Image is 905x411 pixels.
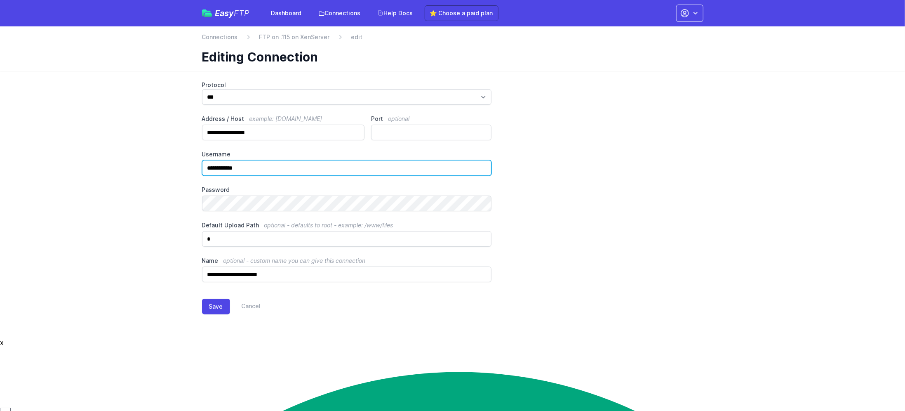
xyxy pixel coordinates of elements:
[202,186,492,194] label: Password
[202,150,492,158] label: Username
[202,33,703,46] nav: Breadcrumb
[425,5,498,21] a: ⭐ Choose a paid plan
[388,115,409,122] span: optional
[223,257,366,264] span: optional - custom name you can give this connection
[202,81,492,89] label: Protocol
[372,6,418,21] a: Help Docs
[202,299,230,314] button: Save
[259,33,330,41] a: FTP on .115 on XenServer
[202,115,365,123] label: Address / Host
[202,9,250,17] a: EasyFTP
[371,115,491,123] label: Port
[202,257,492,265] label: Name
[234,8,250,18] span: FTP
[202,50,697,64] h1: Editing Connection
[202,221,492,229] label: Default Upload Path
[266,6,307,21] a: Dashboard
[264,222,393,229] span: optional - defaults to root - example: /www/files
[230,299,261,314] a: Cancel
[202,9,212,17] img: easyftp_logo.png
[313,6,366,21] a: Connections
[202,33,238,41] a: Connections
[351,33,363,41] span: edit
[249,115,322,122] span: example: [DOMAIN_NAME]
[215,9,250,17] span: Easy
